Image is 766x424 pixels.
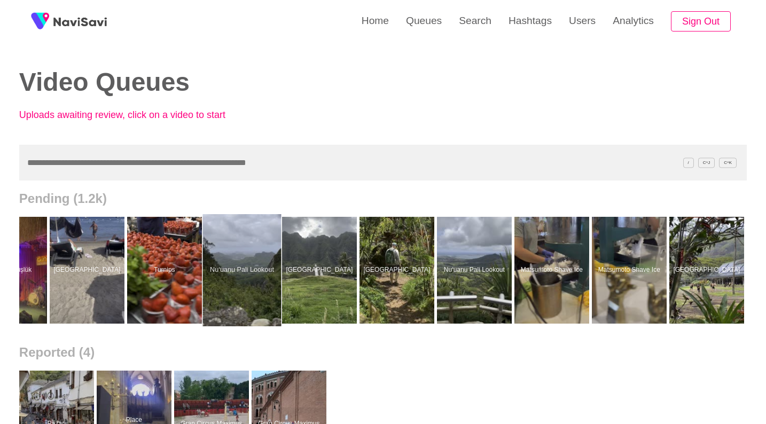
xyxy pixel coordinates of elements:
[698,158,715,168] span: C^J
[19,68,367,97] h2: Video Queues
[669,217,747,324] a: [GEOGRAPHIC_DATA]Waimea Valley
[205,217,282,324] a: Nu‘uanu Pali LookoutNu‘uanu Pali Lookout
[19,191,747,206] h2: Pending (1.2k)
[282,217,359,324] a: [GEOGRAPHIC_DATA]Kualoa Ranch
[19,109,254,121] p: Uploads awaiting review, click on a video to start
[359,217,437,324] a: [GEOGRAPHIC_DATA]Waimea Valley
[127,217,205,324] a: TurnipsTurnips
[671,11,731,32] button: Sign Out
[27,8,53,35] img: fireSpot
[592,217,669,324] a: Matsumoto Shave IceMatsumoto Shave Ice
[719,158,737,168] span: C^K
[19,345,747,360] h2: Reported (4)
[437,217,514,324] a: Nu‘uanu Pali LookoutNu‘uanu Pali Lookout
[683,158,694,168] span: /
[50,217,127,324] a: [GEOGRAPHIC_DATA]Mare Garden Hotel
[514,217,592,324] a: Matsumoto Shave IceMatsumoto Shave Ice
[53,16,107,27] img: fireSpot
